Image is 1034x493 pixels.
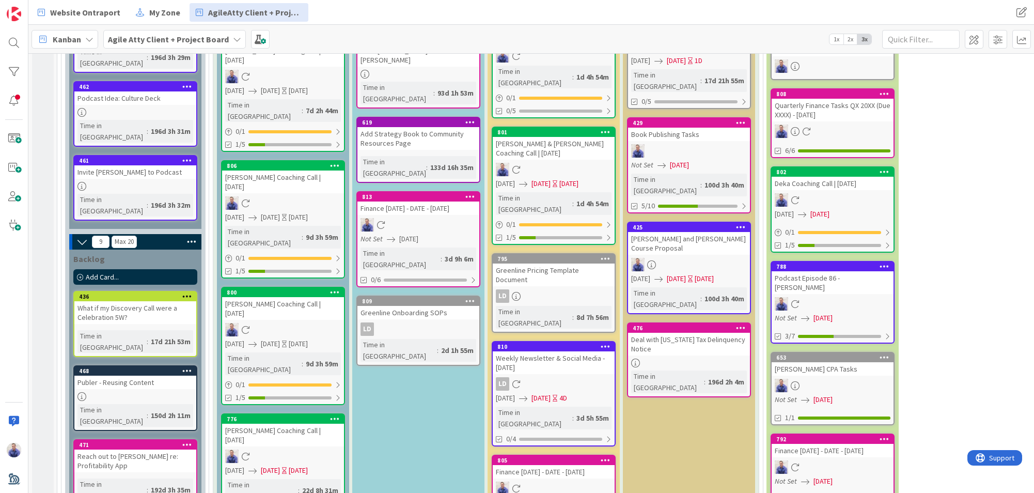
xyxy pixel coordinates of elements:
[631,174,700,196] div: Time in [GEOGRAPHIC_DATA]
[303,358,341,369] div: 9d 3h 59m
[702,293,747,304] div: 100d 3h 40m
[772,89,894,121] div: 808Quarterly Finance Tasks QX 20XX (Due XXXX) - [DATE]
[492,13,616,118] a: JGTime in [GEOGRAPHIC_DATA]:1d 4h 54m0/10/5
[361,339,437,362] div: Time in [GEOGRAPHIC_DATA]
[493,137,615,160] div: [PERSON_NAME] & [PERSON_NAME] Coaching Call | [DATE]
[700,179,702,191] span: :
[631,160,653,170] i: Not Set
[357,118,479,150] div: 619Add Strategy Book to Community Resources Page
[261,338,280,349] span: [DATE]
[227,415,344,423] div: 776
[148,336,193,347] div: 17d 21h 53m
[222,161,344,193] div: 806[PERSON_NAME] Coaching Call | [DATE]
[302,105,303,116] span: :
[32,3,127,22] a: Website Ontraport
[356,34,480,109] a: TY to [PERSON_NAME] + [PERSON_NAME]Time in [GEOGRAPHIC_DATA]:93d 1h 53m
[531,178,551,189] span: [DATE]
[148,199,193,211] div: 196d 3h 32m
[438,345,476,356] div: 2d 1h 55m
[695,273,714,284] div: [DATE]
[813,394,833,405] span: [DATE]
[225,70,239,83] img: JG
[147,410,148,421] span: :
[531,393,551,404] span: [DATE]
[493,289,615,303] div: LD
[289,212,308,223] div: [DATE]
[775,313,797,322] i: Not Set
[776,354,894,361] div: 653
[261,465,280,476] span: [DATE]
[706,376,747,388] div: 196d 2h 4m
[772,362,894,376] div: [PERSON_NAME] CPA Tasks
[506,232,516,243] span: 1/5
[493,351,615,374] div: Weekly Newsletter & Social Media - [DATE]
[261,212,280,223] span: [DATE]
[776,263,894,270] div: 788
[356,191,480,287] a: 813Finance [DATE] - DATE - [DATE]JGNot Set[DATE]Time in [GEOGRAPHIC_DATA]:3d 9h 6m0/6
[435,87,476,99] div: 93d 1h 53m
[79,157,196,164] div: 461
[361,156,426,179] div: Time in [GEOGRAPHIC_DATA]
[772,177,894,190] div: Deka Coaching Call | [DATE]
[631,144,645,158] img: JG
[147,52,148,63] span: :
[74,156,196,179] div: 461Invite [PERSON_NAME] to Podcast
[357,218,479,232] div: JG
[627,222,751,314] a: 425[PERSON_NAME] and [PERSON_NAME] Course ProposalJG[DATE][DATE][DATE]Time in [GEOGRAPHIC_DATA]:1...
[221,160,345,279] a: 806[PERSON_NAME] Coaching Call | [DATE]JG[DATE][DATE][DATE]Time in [GEOGRAPHIC_DATA]:9d 3h 59m0/11/5
[496,393,515,404] span: [DATE]
[426,162,428,173] span: :
[437,345,438,356] span: :
[74,440,196,450] div: 471
[73,365,197,431] a: 468Publer - Reusing ContentTime in [GEOGRAPHIC_DATA]:150d 2h 11m
[399,234,418,244] span: [DATE]
[357,322,479,336] div: LD
[361,218,374,232] img: JG
[704,376,706,388] span: :
[147,126,148,137] span: :
[813,313,833,323] span: [DATE]
[496,163,509,176] img: JG
[225,450,239,463] img: JG
[236,126,245,137] span: 0 / 1
[628,144,750,158] div: JG
[559,393,567,404] div: 4D
[627,322,751,397] a: 476Deal with [US_STATE] Tax Delinquency NoticeTime in [GEOGRAPHIC_DATA]:196d 2h 4m
[772,353,894,362] div: 653
[441,253,442,265] span: :
[776,436,894,443] div: 792
[225,338,244,349] span: [DATE]
[771,261,895,344] a: 788Podcast Episode 86 - [PERSON_NAME]JGNot Set[DATE]3/7
[428,162,476,173] div: 133d 16h 35m
[227,289,344,296] div: 800
[574,71,612,83] div: 1d 4h 54m
[236,379,245,390] span: 0 / 1
[772,435,894,457] div: 792Finance [DATE] - DATE - [DATE]
[357,297,479,306] div: 809
[74,376,196,389] div: Publer - Reusing Content
[775,125,788,138] img: JG
[303,232,341,243] div: 9d 3h 59m
[357,44,479,67] div: TY to [PERSON_NAME] + [PERSON_NAME]
[362,119,479,126] div: 619
[633,119,750,127] div: 429
[628,258,750,271] div: JG
[695,55,702,66] div: 1D
[362,193,479,201] div: 813
[73,81,197,147] a: 462Podcast Idea: Culture DeckTime in [GEOGRAPHIC_DATA]:196d 3h 31m
[700,75,702,86] span: :
[74,366,196,376] div: 468
[222,252,344,265] div: 0/1
[785,331,795,342] span: 3/7
[222,171,344,193] div: [PERSON_NAME] Coaching Call | [DATE]
[236,266,245,276] span: 1/5
[771,88,895,158] a: 808Quarterly Finance Tasks QX 20XX (Due XXXX) - [DATE]JG6/6
[627,13,751,109] a: [DATE][DATE]1DTime in [GEOGRAPHIC_DATA]:17d 21h 55m0/5
[77,330,147,353] div: Time in [GEOGRAPHIC_DATA]
[628,232,750,255] div: [PERSON_NAME] and [PERSON_NAME] Course Proposal
[775,476,797,486] i: Not Set
[361,82,433,104] div: Time in [GEOGRAPHIC_DATA]
[493,128,615,160] div: 801[PERSON_NAME] & [PERSON_NAME] Coaching Call | [DATE]
[776,168,894,176] div: 802
[261,85,280,96] span: [DATE]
